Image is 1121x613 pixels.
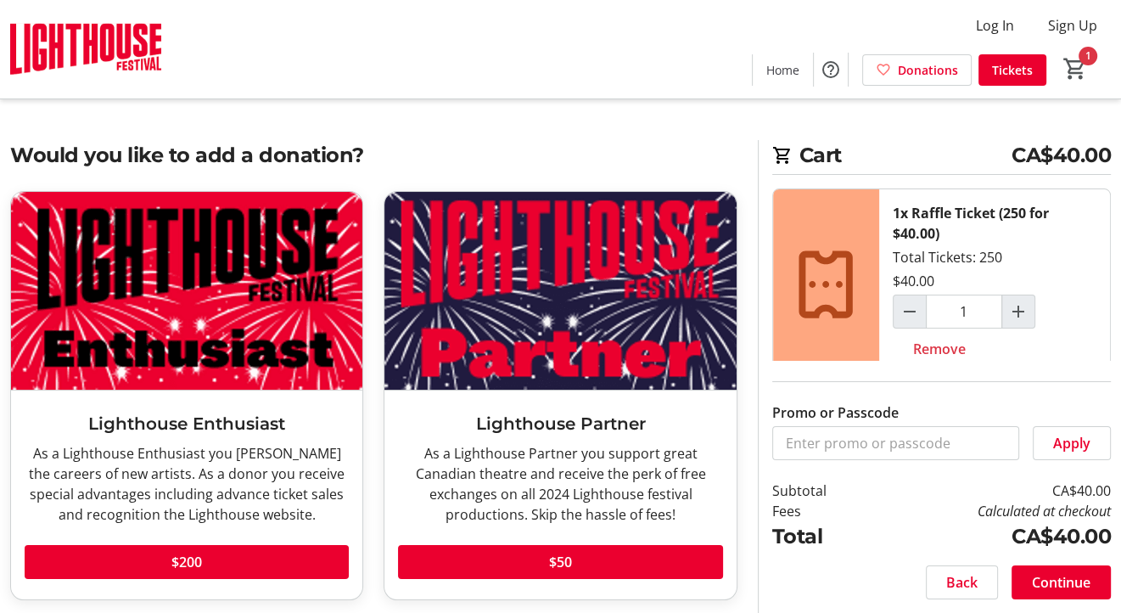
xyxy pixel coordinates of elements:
td: Fees [772,501,871,521]
input: Enter promo or passcode [772,426,1019,460]
td: Total [772,521,871,552]
span: CA$40.00 [1012,140,1111,171]
td: Subtotal [772,481,871,501]
td: CA$40.00 [870,521,1111,552]
span: Back [946,572,978,593]
div: $40.00 [893,271,934,291]
a: Donations [862,54,972,86]
button: Remove [893,332,986,366]
span: Remove [913,339,966,359]
button: Increment by one [1002,295,1034,328]
button: Decrement by one [894,295,926,328]
button: Sign Up [1034,12,1111,39]
span: Home [766,61,799,79]
a: Tickets [978,54,1046,86]
button: Apply [1033,426,1111,460]
button: Cart [1060,53,1090,84]
button: Continue [1012,565,1111,599]
span: Apply [1053,433,1090,453]
button: Back [926,565,998,599]
div: As a Lighthouse Partner you support great Canadian theatre and receive the perk of free exchanges... [398,443,722,525]
span: Log In [976,15,1014,36]
h2: Would you like to add a donation? [10,140,737,171]
h3: Lighthouse Partner [398,411,722,436]
div: As a Lighthouse Enthusiast you [PERSON_NAME] the careers of new artists. As a donor you receive s... [25,443,349,525]
span: Continue [1032,572,1090,593]
button: Help [814,53,848,87]
img: Lighthouse Festival's Logo [10,7,161,92]
button: $50 [398,545,722,579]
a: Home [753,54,813,86]
img: Lighthouse Partner [384,192,736,390]
td: CA$40.00 [870,481,1111,501]
button: $200 [25,545,349,579]
span: $50 [549,552,572,572]
img: Lighthouse Enthusiast [11,192,362,390]
input: Raffle Ticket (250 for $40.00) Quantity [926,295,1002,329]
h3: Lighthouse Enthusiast [25,411,349,436]
label: Promo or Passcode [772,402,899,423]
td: Calculated at checkout [870,501,1111,521]
button: Log In [962,12,1028,39]
span: Sign Up [1048,15,1097,36]
div: 1x Raffle Ticket (250 for $40.00) [893,203,1096,244]
span: $200 [171,552,202,572]
div: Total Tickets: 250 [879,189,1110,380]
span: Tickets [992,61,1033,79]
span: Donations [898,61,958,79]
h2: Cart [772,140,1111,175]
